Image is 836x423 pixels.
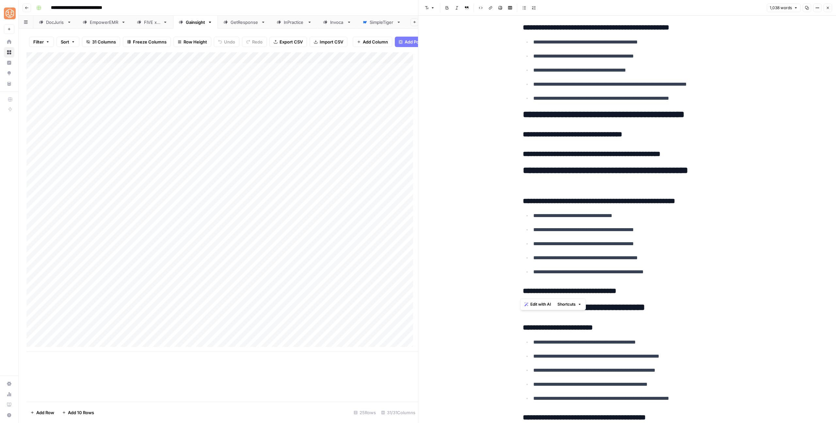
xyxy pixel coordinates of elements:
[214,37,239,47] button: Undo
[317,16,357,29] a: Invoca
[4,58,14,68] a: Insights
[56,37,79,47] button: Sort
[395,37,444,47] button: Add Power Agent
[405,39,440,45] span: Add Power Agent
[269,37,307,47] button: Export CSV
[767,4,801,12] button: 1,038 words
[61,39,69,45] span: Sort
[280,39,303,45] span: Export CSV
[370,19,394,25] div: SimpleTiger
[252,39,263,45] span: Redo
[242,37,267,47] button: Redo
[77,16,131,29] a: EmpowerEMR
[557,301,576,307] span: Shortcuts
[363,39,388,45] span: Add Column
[184,39,207,45] span: Row Height
[4,68,14,78] a: Opportunities
[173,16,218,29] a: Gainsight
[530,301,551,307] span: Edit with AI
[522,300,554,309] button: Edit with AI
[310,37,347,47] button: Import CSV
[357,16,407,29] a: SimpleTiger
[4,410,14,420] button: Help + Support
[330,19,344,25] div: Invoca
[82,37,120,47] button: 31 Columns
[123,37,171,47] button: Freeze Columns
[144,19,160,25] div: FIVE x 5
[218,16,271,29] a: GetResponse
[4,78,14,89] a: Your Data
[351,407,378,418] div: 25 Rows
[4,47,14,58] a: Browse
[4,37,14,47] a: Home
[353,37,392,47] button: Add Column
[4,8,16,19] img: SimpleTiger Logo
[173,37,211,47] button: Row Height
[33,16,77,29] a: DocJuris
[131,16,173,29] a: FIVE x 5
[284,19,305,25] div: InPractice
[320,39,343,45] span: Import CSV
[4,379,14,389] a: Settings
[68,409,94,416] span: Add 10 Rows
[58,407,98,418] button: Add 10 Rows
[46,19,64,25] div: DocJuris
[4,5,14,22] button: Workspace: SimpleTiger
[186,19,205,25] div: Gainsight
[33,39,44,45] span: Filter
[133,39,167,45] span: Freeze Columns
[4,389,14,399] a: Usage
[29,37,54,47] button: Filter
[271,16,317,29] a: InPractice
[90,19,119,25] div: EmpowerEMR
[92,39,116,45] span: 31 Columns
[224,39,235,45] span: Undo
[36,409,54,416] span: Add Row
[770,5,792,11] span: 1,038 words
[555,300,584,309] button: Shortcuts
[4,399,14,410] a: Learning Hub
[231,19,258,25] div: GetResponse
[378,407,418,418] div: 31/31 Columns
[26,407,58,418] button: Add Row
